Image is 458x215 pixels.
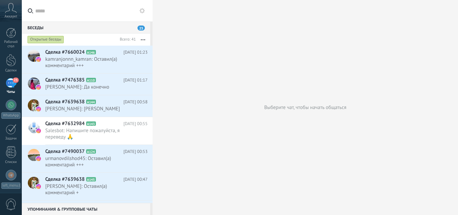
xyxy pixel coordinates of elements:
a: Сделка #7639638 A145 [DATE] 00:47 [PERSON_NAME]: Оставил(а) комментарий + [22,173,153,200]
span: A124 [86,149,96,154]
img: instagram.svg [36,85,41,90]
a: Сделка #7632984 A143 [DATE] 00:55 Salesbot: Напишите пожалуйста, я переведу 🙏 [22,117,153,145]
span: A143 [86,121,96,126]
div: Рабочий стол [1,40,21,49]
div: Упоминания & Групповые чаты [22,203,150,215]
span: Сделка #7490037 [45,148,85,155]
a: Сделка #7476385 A110 [DATE] 01:17 [PERSON_NAME]: Да конечно [22,73,153,95]
img: instagram.svg [36,57,41,62]
span: A146 [86,50,96,54]
span: [DATE] 01:17 [123,77,148,84]
img: instagram.svg [36,156,41,161]
span: Сделка #7639638 [45,176,85,183]
span: [DATE] 00:47 [123,176,148,183]
span: Сделка #7476385 [45,77,85,84]
div: Задачи [1,137,21,141]
span: 23 [13,77,18,83]
span: Сделка #7632984 [45,120,85,127]
span: Сделка #7639638 [45,99,85,105]
span: [PERSON_NAME]: Да конечно [45,84,135,90]
div: Сделки [1,68,21,73]
span: [DATE] 00:53 [123,148,148,155]
img: instagram.svg [36,128,41,133]
span: 23 [137,25,145,31]
span: urmanovdilshod45: Оставил(а) комментарий +++ [45,155,135,168]
a: Сделка #7660024 A146 [DATE] 01:23 kamranjonnn_kamran: Оставил(а) комментарий +++ [22,46,153,73]
div: Чаты [1,90,21,94]
span: [DATE] 00:58 [123,99,148,105]
img: instagram.svg [36,107,41,111]
a: Сделка #7490037 A124 [DATE] 00:53 urmanovdilshod45: Оставил(а) комментарий +++ [22,145,153,172]
span: A145 [86,177,96,181]
div: WhatsApp [1,112,20,119]
span: [DATE] 00:55 [123,120,148,127]
div: Беседы [22,21,150,34]
span: Salesbot: Напишите пожалуйста, я переведу 🙏 [45,127,135,140]
div: Всего: 41 [117,36,136,43]
span: kamranjonnn_kamran: Оставил(а) комментарий +++ [45,56,135,69]
img: instagram.svg [36,184,41,189]
div: Открытые беседы [27,36,64,44]
span: Сделка #7660024 [45,49,85,56]
span: [DATE] 01:23 [123,49,148,56]
img: left_menu.title [8,172,14,178]
span: Аккаунт [5,14,17,19]
a: Сделка #7639638 A144 [DATE] 00:58 [PERSON_NAME]: [PERSON_NAME] [22,95,153,117]
span: A144 [86,100,96,104]
span: A110 [86,78,96,82]
span: [PERSON_NAME]: [PERSON_NAME] [45,106,135,112]
span: [PERSON_NAME]: Оставил(а) комментарий + [45,183,135,196]
div: left_menu.title [1,182,20,189]
div: Списки [1,160,21,164]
